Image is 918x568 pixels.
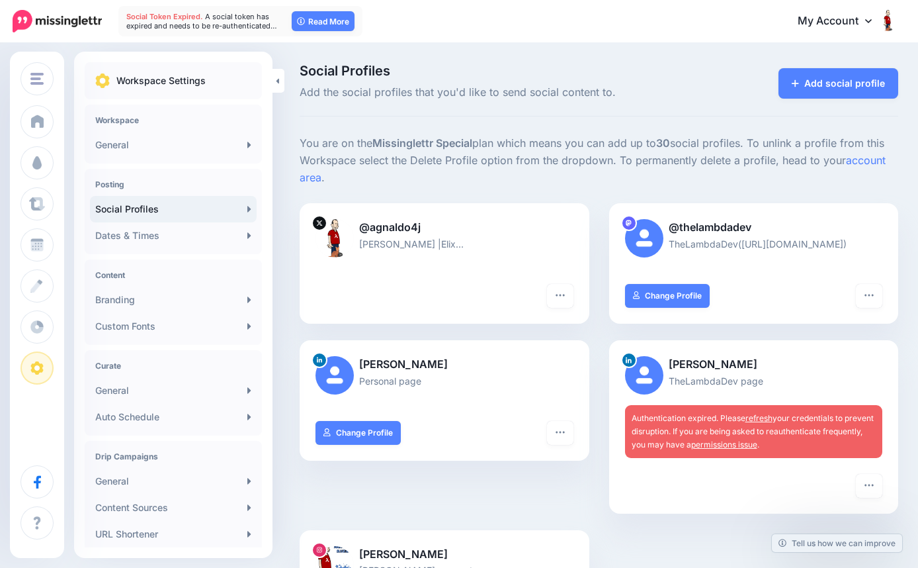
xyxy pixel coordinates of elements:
img: Missinglettr [13,10,102,32]
p: @thelambdadev [625,219,883,236]
a: Custom Fonts [90,313,257,340]
a: Dates & Times [90,222,257,249]
img: settings.png [95,73,110,88]
img: WdAe6PQO-67859.jpg [315,219,354,258]
a: account area [300,154,886,184]
a: General [90,132,257,158]
a: refresh [745,413,772,423]
p: @agnaldo4j [315,219,573,236]
a: Change Profile [625,284,710,308]
a: Branding [90,287,257,313]
span: Add the social profiles that you'd like to send social content to. [300,84,692,101]
span: Social Profiles [300,64,692,77]
a: permissions issue [691,440,757,450]
p: You are on the plan which means you can add up to social profiles. To unlink a profile from this ... [300,135,898,187]
p: TheLambdaDev([URL][DOMAIN_NAME]) [625,236,883,252]
span: Social Token Expired. [126,12,203,21]
p: [PERSON_NAME] [315,546,573,563]
p: [PERSON_NAME] [625,356,883,373]
p: TheLambdaDev page [625,373,883,389]
a: Auto Schedule [90,404,257,430]
span: A social token has expired and needs to be re-authenticated… [126,12,277,30]
a: Content Sources [90,495,257,521]
p: Workspace Settings [116,73,206,89]
a: General [90,468,257,495]
a: Social Profiles [90,196,257,222]
h4: Content [95,270,251,280]
p: [PERSON_NAME] |Elix… [315,236,573,252]
img: user_default_image.png [625,219,663,258]
h4: Workspace [95,115,251,125]
p: Personal page [315,373,573,389]
a: Change Profile [315,421,401,445]
h4: Drip Campaigns [95,451,251,461]
b: Missinglettr Special [372,136,472,150]
a: URL Shortener [90,521,257,547]
a: Add social profile [778,68,898,99]
h4: Posting [95,179,251,189]
p: [PERSON_NAME] [315,356,573,373]
a: My Account [784,5,898,38]
h4: Curate [95,361,251,371]
a: Read More [292,11,355,31]
a: Tell us how we can improve [772,534,902,552]
img: user_default_image.png [315,356,354,395]
img: menu.png [30,73,44,85]
img: user_default_image.png [625,356,663,395]
b: 30 [656,136,670,150]
span: Authentication expired. Please your credentials to prevent disruption. If you are being asked to ... [632,413,874,450]
a: General [90,377,257,404]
